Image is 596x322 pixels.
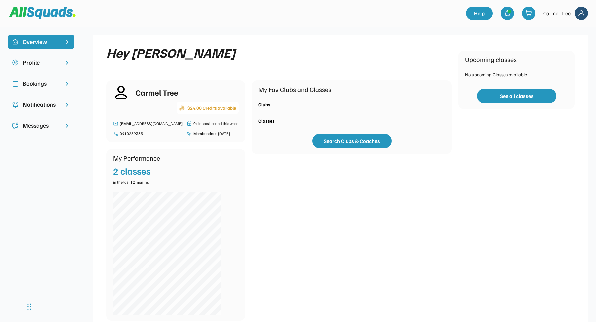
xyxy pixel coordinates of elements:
div: Clubs [258,101,270,108]
div: 0410259335 [120,131,143,137]
img: chevron-right.svg [64,80,70,87]
img: bell-03%20%281%29.svg [504,10,511,17]
button: See all classes [477,89,556,103]
div: Notifications [23,100,60,109]
img: chevron-right.svg [64,122,70,129]
img: Icon%20copy%202.svg [12,80,19,87]
img: Squad%20Logo.svg [9,7,76,19]
div: Profile [23,58,60,67]
div: Hey [PERSON_NAME] [106,43,245,62]
div: Member since [DATE] [193,131,230,137]
div: in the last 12 months. [113,179,149,185]
img: home-smile.svg [12,39,19,45]
div: Overview [23,37,60,46]
div: No upcoming Classes available. [465,71,528,78]
img: coins-hand.png [179,105,185,111]
img: user-circle.svg [12,59,19,66]
img: chevron-right.svg [64,101,70,108]
div: Upcoming classes [465,54,517,64]
a: Help [466,7,493,20]
div: Carmel Tree [543,9,571,17]
div: $24.00 Credits available [187,104,236,111]
div: 2 classes [113,164,150,178]
img: user-02%20%282%29.svg [113,84,129,100]
img: chevron-right.svg [64,59,70,66]
img: chevron-right%20copy%203.svg [64,39,70,45]
div: My Performance [113,153,160,163]
div: Carmel Tree [136,86,239,98]
div: 0 classes booked this week [193,121,239,127]
div: Classes [258,117,275,124]
img: Frame%2018.svg [575,7,588,20]
div: My Fav Clubs and Classes [258,84,331,94]
div: Bookings [23,79,60,88]
div: Messages [23,121,60,130]
img: Icon%20copy%204.svg [12,101,19,108]
img: shopping-cart-01%20%281%29.svg [525,10,532,17]
img: Icon%20copy%205.svg [12,122,19,129]
div: [EMAIL_ADDRESS][DOMAIN_NAME] [120,121,183,127]
button: Search Clubs & Coaches [312,134,392,148]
